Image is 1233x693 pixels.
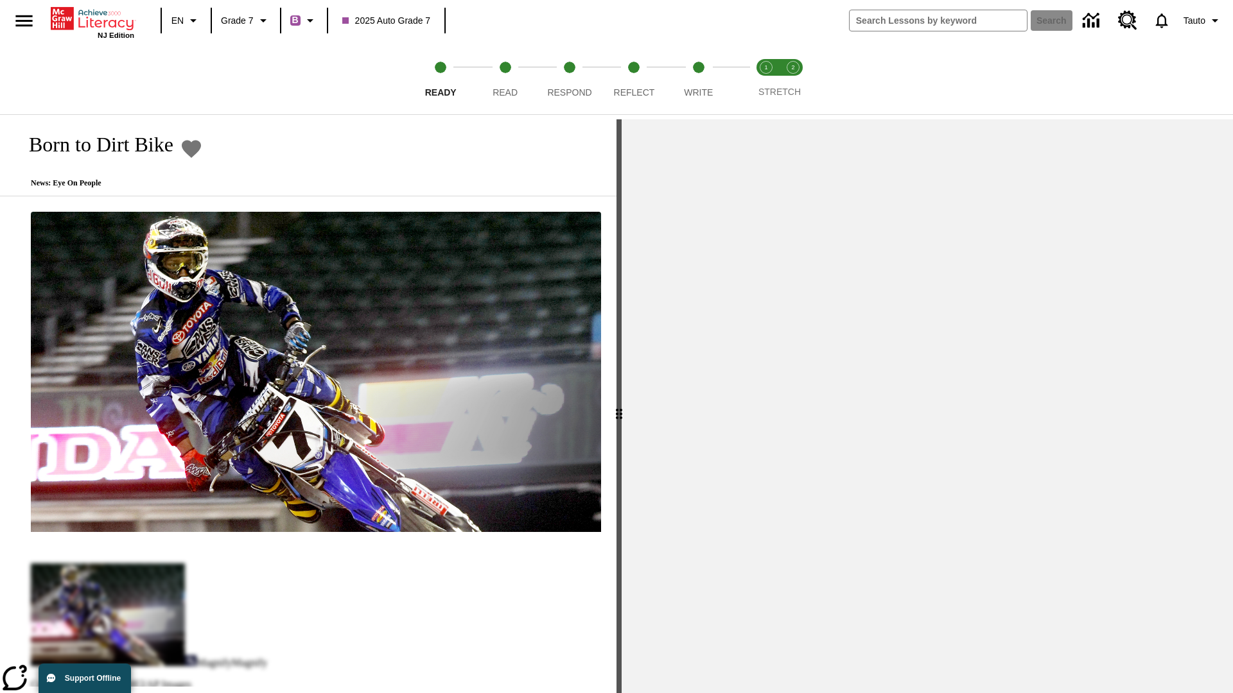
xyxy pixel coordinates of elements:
[65,674,121,683] span: Support Offline
[403,44,478,114] button: Ready step 1 of 5
[684,87,713,98] span: Write
[1145,4,1178,37] a: Notifications
[98,31,134,39] span: NJ Edition
[292,12,299,28] span: B
[616,119,622,693] div: Press Enter or Spacebar and then press right and left arrow keys to move the slider
[216,9,276,32] button: Grade: Grade 7, Select a grade
[661,44,736,114] button: Write step 5 of 5
[425,87,457,98] span: Ready
[547,87,591,98] span: Respond
[171,14,184,28] span: EN
[342,14,431,28] span: 2025 Auto Grade 7
[597,44,671,114] button: Reflect step 4 of 5
[774,44,812,114] button: Stretch Respond step 2 of 2
[1110,3,1145,38] a: Resource Center, Will open in new tab
[1178,9,1228,32] button: Profile/Settings
[614,87,655,98] span: Reflect
[850,10,1027,31] input: search field
[221,14,254,28] span: Grade 7
[180,137,203,160] button: Add to Favorites - Born to Dirt Bike
[39,663,131,693] button: Support Offline
[1184,14,1205,28] span: Tauto
[5,2,43,40] button: Open side menu
[493,87,518,98] span: Read
[15,133,173,157] h1: Born to Dirt Bike
[758,87,801,97] span: STRETCH
[285,9,323,32] button: Boost Class color is purple. Change class color
[31,212,601,533] img: Motocross racer James Stewart flies through the air on his dirt bike.
[748,44,785,114] button: Stretch Read step 1 of 2
[532,44,607,114] button: Respond step 3 of 5
[51,4,134,39] div: Home
[468,44,542,114] button: Read step 2 of 5
[15,178,203,188] p: News: Eye On People
[764,64,767,71] text: 1
[1075,3,1110,38] a: Data Center
[166,9,207,32] button: Language: EN, Select a language
[791,64,794,71] text: 2
[622,119,1233,693] div: activity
